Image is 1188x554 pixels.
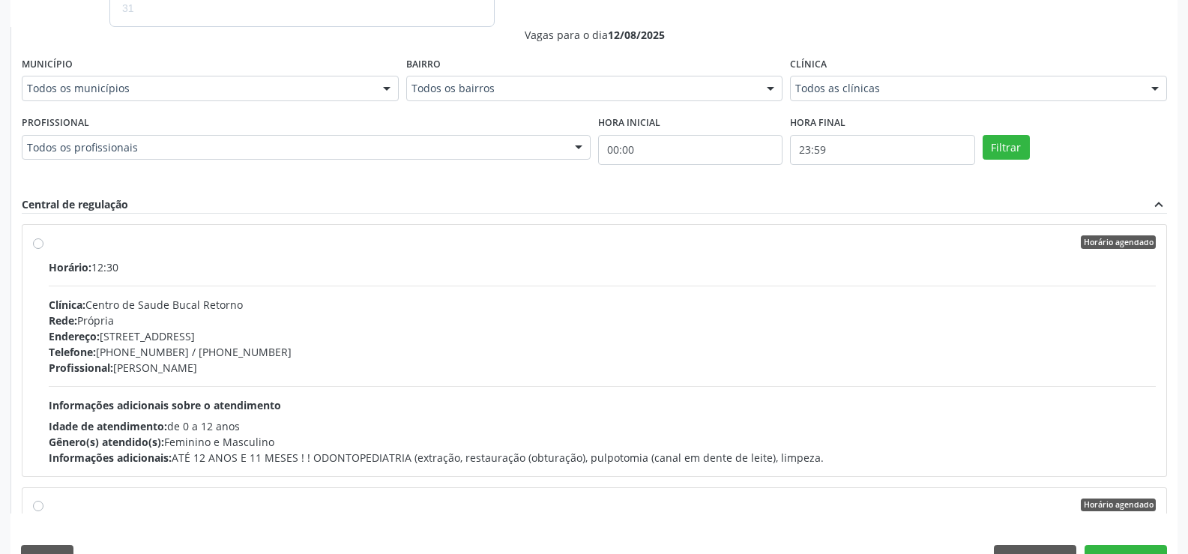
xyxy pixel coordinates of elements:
div: [PERSON_NAME] [49,360,1156,376]
span: Todos as clínicas [795,81,1136,96]
span: 12/08/2025 [608,28,665,42]
input: Selecione o horário [790,135,974,165]
div: [PHONE_NUMBER] / [PHONE_NUMBER] [49,344,1156,360]
label: Município [22,53,73,76]
span: Todos os municípios [27,81,368,96]
i: expand_less [1151,196,1167,213]
span: Clínica: [49,298,85,312]
span: Rede: [49,313,77,328]
span: Horário agendado [1081,235,1156,249]
div: Feminino e Masculino [49,434,1156,450]
div: ATÉ 12 ANOS E 11 MESES ! ! ODONTOPEDIATRIA (extração, restauração (obturação), pulpotomia (canal ... [49,450,1156,466]
input: Selecione o horário [598,135,783,165]
label: Bairro [406,53,441,76]
span: Profissional: [49,361,113,375]
div: [STREET_ADDRESS] [49,328,1156,344]
span: Horário: [49,260,91,274]
div: 12:30 [49,259,1156,275]
span: Endereço: [49,329,100,343]
label: Hora final [790,112,845,135]
div: Centro de Saude Bucal Retorno [49,297,1156,313]
span: Horário agendado [1081,499,1156,512]
div: Própria [49,313,1156,328]
label: Profissional [22,112,89,135]
span: Telefone: [49,345,96,359]
label: Clínica [790,53,827,76]
span: Informações adicionais sobre o atendimento [49,398,281,412]
button: Filtrar [983,135,1030,160]
span: Idade de atendimento: [49,419,167,433]
label: Hora inicial [598,112,660,135]
span: Todos os bairros [411,81,753,96]
span: Informações adicionais: [49,451,172,465]
div: de 0 a 12 anos [49,418,1156,434]
div: Central de regulação [22,196,128,213]
div: Vagas para o dia [22,27,1167,43]
span: Gênero(s) atendido(s): [49,435,164,449]
span: Todos os profissionais [27,140,560,155]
